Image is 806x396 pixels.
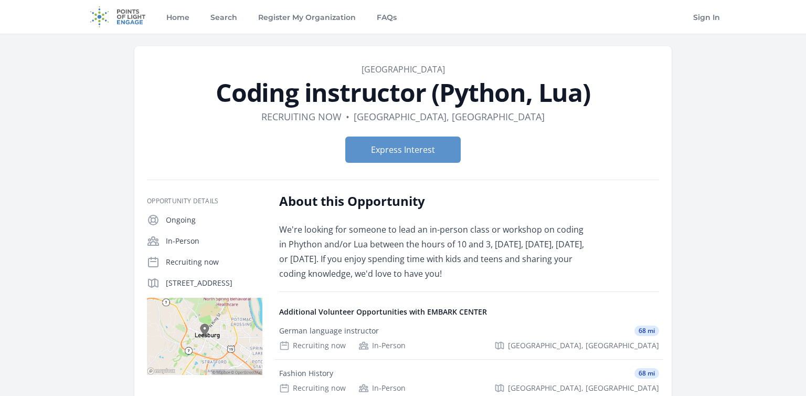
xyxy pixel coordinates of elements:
[279,340,346,351] div: Recruiting now
[634,368,659,379] span: 68 mi
[279,383,346,393] div: Recruiting now
[358,383,406,393] div: In-Person
[147,80,659,105] h1: Coding instructor (Python, Lua)
[279,193,586,210] h2: About this Opportunity
[279,368,333,379] div: Fashion History
[362,64,445,75] a: [GEOGRAPHIC_DATA]
[279,326,379,336] div: German language instructor
[166,278,262,288] p: [STREET_ADDRESS]
[354,109,545,124] dd: [GEOGRAPHIC_DATA], [GEOGRAPHIC_DATA]
[634,326,659,336] span: 68 mi
[279,222,586,281] p: We're looking for someone to lead an in-person class or workshop on coding in Phython and/or Lua ...
[279,307,659,317] h4: Additional Volunteer Opportunities with EMBARK CENTER
[508,340,659,351] span: [GEOGRAPHIC_DATA], [GEOGRAPHIC_DATA]
[166,257,262,267] p: Recruiting now
[508,383,659,393] span: [GEOGRAPHIC_DATA], [GEOGRAPHIC_DATA]
[275,317,663,359] a: German language instructor 68 mi Recruiting now In-Person [GEOGRAPHIC_DATA], [GEOGRAPHIC_DATA]
[147,298,262,375] img: Map
[166,236,262,246] p: In-Person
[345,137,461,163] button: Express Interest
[166,215,262,225] p: Ongoing
[358,340,406,351] div: In-Person
[346,109,349,124] div: •
[261,109,342,124] dd: Recruiting now
[147,197,262,205] h3: Opportunity Details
